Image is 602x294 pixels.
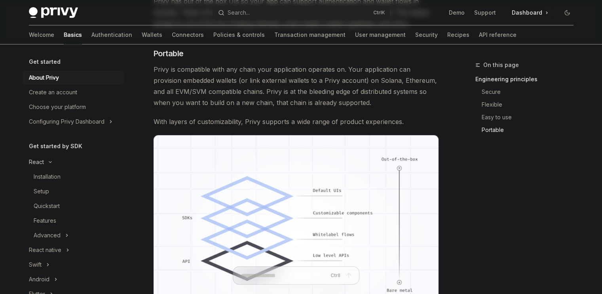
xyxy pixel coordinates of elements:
[373,10,385,16] span: Ctrl K
[343,270,354,281] button: Send message
[29,157,44,167] div: React
[154,48,184,59] span: Portable
[34,172,61,181] div: Installation
[475,73,580,86] a: Engineering principles
[23,170,124,184] a: Installation
[561,6,574,19] button: Toggle dark mode
[29,275,49,284] div: Android
[274,25,346,44] a: Transaction management
[23,228,124,242] button: Toggle Advanced section
[29,102,86,112] div: Choose your platform
[213,25,265,44] a: Policies & controls
[474,9,496,17] a: Support
[23,199,124,213] a: Quickstart
[23,155,124,169] button: Toggle React section
[23,184,124,199] a: Setup
[34,201,60,211] div: Quickstart
[29,25,54,44] a: Welcome
[447,25,469,44] a: Recipes
[213,6,390,20] button: Open search
[23,243,124,257] button: Toggle React native section
[29,245,61,255] div: React native
[23,115,124,129] button: Toggle Configuring Privy Dashboard section
[91,25,132,44] a: Authentication
[29,141,82,151] h5: Get started by SDK
[34,216,56,225] div: Features
[29,57,61,67] h5: Get started
[154,116,439,127] span: With layers of customizability, Privy supports a wide range of product experiences.
[483,60,519,70] span: On this page
[29,7,78,18] img: dark logo
[154,64,439,108] span: Privy is compatible with any chain your application operates on. Your application can provision e...
[23,85,124,99] a: Create an account
[475,98,580,111] a: Flexible
[475,86,580,98] a: Secure
[172,25,204,44] a: Connectors
[23,272,124,286] button: Toggle Android section
[241,267,327,284] input: Ask a question...
[29,117,104,126] div: Configuring Privy Dashboard
[475,111,580,124] a: Easy to use
[23,258,124,272] button: Toggle Swift section
[449,9,465,17] a: Demo
[34,231,61,240] div: Advanced
[23,214,124,228] a: Features
[29,260,42,269] div: Swift
[23,100,124,114] a: Choose your platform
[475,124,580,136] a: Portable
[142,25,162,44] a: Wallets
[29,88,77,97] div: Create an account
[415,25,438,44] a: Security
[34,187,49,196] div: Setup
[512,9,542,17] span: Dashboard
[505,6,555,19] a: Dashboard
[355,25,406,44] a: User management
[64,25,82,44] a: Basics
[29,73,59,82] div: About Privy
[23,71,124,85] a: About Privy
[228,8,250,17] div: Search...
[479,25,517,44] a: API reference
